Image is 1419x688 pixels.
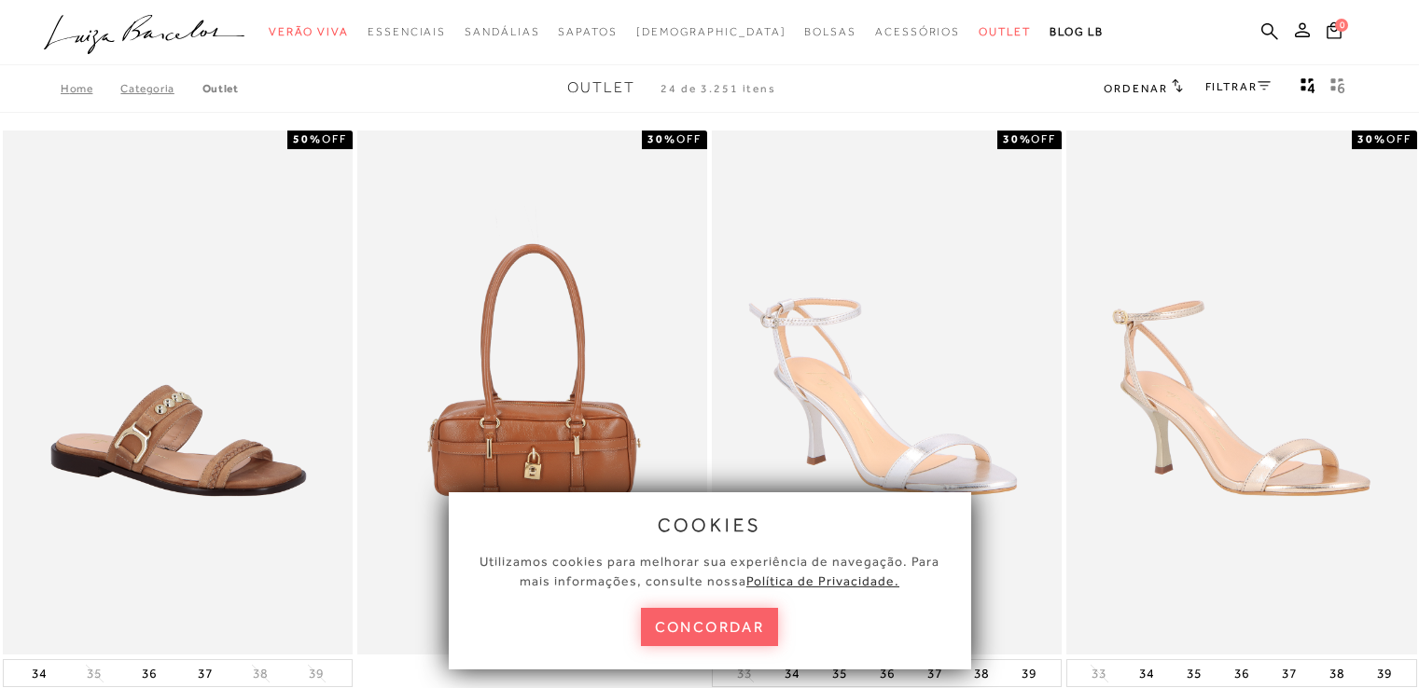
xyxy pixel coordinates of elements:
[192,660,218,686] button: 37
[1003,132,1032,145] strong: 30%
[558,25,617,38] span: Sapatos
[368,25,446,38] span: Essenciais
[804,15,856,49] a: noSubCategoriesText
[1050,15,1104,49] a: BLOG LB
[714,133,1060,653] img: SANDÁLIA DE TIRAS FINAS METALIZADA PRATA E SALTO ALTO FINO
[1335,19,1348,32] span: 0
[1205,80,1271,93] a: FILTRAR
[1086,665,1112,682] button: 33
[465,15,539,49] a: noSubCategoriesText
[480,554,939,588] span: Utilizamos cookies para melhorar sua experiência de navegação. Para mais informações, consulte nossa
[1357,132,1386,145] strong: 30%
[714,133,1060,653] a: SANDÁLIA DE TIRAS FINAS METALIZADA PRATA E SALTO ALTO FINO SANDÁLIA DE TIRAS FINAS METALIZADA PRA...
[136,660,162,686] button: 36
[636,15,786,49] a: noSubCategoriesText
[202,82,239,95] a: Outlet
[26,660,52,686] button: 34
[359,133,705,653] a: BOLSA RETANGULAR COM ALÇAS ALONGADAS EM COURO CARAMELO MÉDIA BOLSA RETANGULAR COM ALÇAS ALONGADAS...
[5,133,351,653] a: RASTEIRA WESTERN EM COURO MARROM AMARULA RASTEIRA WESTERN EM COURO MARROM AMARULA
[558,15,617,49] a: noSubCategoriesText
[875,25,960,38] span: Acessórios
[746,573,899,588] a: Política de Privacidade.
[1325,76,1351,101] button: gridText6Desc
[1134,660,1160,686] button: 34
[293,132,322,145] strong: 50%
[61,82,120,95] a: Home
[1050,25,1104,38] span: BLOG LB
[804,25,856,38] span: Bolsas
[641,608,779,646] button: concordar
[81,665,107,682] button: 35
[1371,660,1398,686] button: 39
[1229,660,1255,686] button: 36
[676,132,702,145] span: OFF
[1068,133,1414,653] a: SANDÁLIA DE TIRAS FINAS METALIZADA DOURADA E SALTO ALTO FINO SANDÁLIA DE TIRAS FINAS METALIZADA D...
[1386,132,1412,145] span: OFF
[1031,132,1056,145] span: OFF
[1016,660,1042,686] button: 39
[1104,82,1167,95] span: Ordenar
[465,25,539,38] span: Sandálias
[1321,21,1347,46] button: 0
[1295,76,1321,101] button: Mostrar 4 produtos por linha
[368,15,446,49] a: noSubCategoriesText
[269,15,349,49] a: noSubCategoriesText
[979,15,1031,49] a: noSubCategoriesText
[979,25,1031,38] span: Outlet
[359,133,705,653] img: BOLSA RETANGULAR COM ALÇAS ALONGADAS EM COURO CARAMELO MÉDIA
[322,132,347,145] span: OFF
[875,15,960,49] a: noSubCategoriesText
[567,79,635,96] span: Outlet
[661,82,776,95] span: 24 de 3.251 itens
[1068,133,1414,653] img: SANDÁLIA DE TIRAS FINAS METALIZADA DOURADA E SALTO ALTO FINO
[636,25,786,38] span: [DEMOGRAPHIC_DATA]
[658,515,762,535] span: cookies
[647,132,676,145] strong: 30%
[120,82,202,95] a: Categoria
[303,665,329,682] button: 39
[5,133,351,653] img: RASTEIRA WESTERN EM COURO MARROM AMARULA
[1324,660,1350,686] button: 38
[247,665,273,682] button: 38
[1181,660,1207,686] button: 35
[1276,660,1302,686] button: 37
[269,25,349,38] span: Verão Viva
